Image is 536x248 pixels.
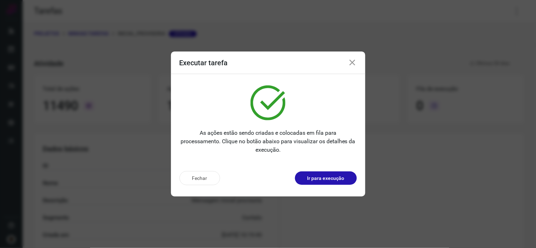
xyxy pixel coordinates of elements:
[307,175,344,182] p: Ir para execução
[179,59,228,67] h3: Executar tarefa
[179,171,220,185] button: Fechar
[251,85,285,120] img: verified.svg
[295,171,357,185] button: Ir para execução
[179,129,357,154] p: As ações estão sendo criadas e colocadas em fila para processamento. Clique no botão abaixo para ...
